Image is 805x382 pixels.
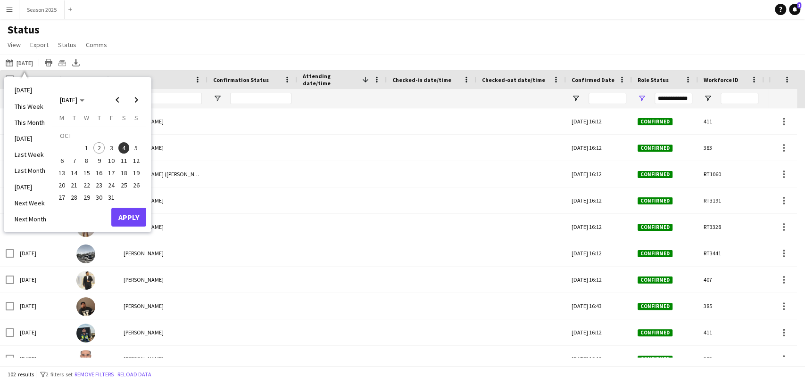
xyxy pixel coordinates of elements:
button: 25-10-2025 [117,179,130,191]
span: Confirmed [638,356,672,363]
div: 383 [698,135,764,161]
span: 2 [93,142,105,154]
span: 18 [118,167,130,179]
img: Maaz Shaikh Raees [76,324,95,342]
li: [DATE] [9,82,52,98]
span: Confirmed Date [572,76,614,83]
span: 1 [797,2,801,8]
button: 14-10-2025 [68,167,80,179]
span: 11 [118,155,130,166]
span: S [134,114,138,122]
input: Confirmed Date Filter Input [589,93,626,104]
li: Next Week [9,195,52,211]
div: [DATE] [14,319,71,345]
span: Role Status [638,76,669,83]
span: [PERSON_NAME] [124,302,164,309]
a: 1 [789,4,800,15]
span: 5 [131,142,142,154]
button: Previous month [108,90,127,109]
span: 27 [56,192,67,203]
li: Last Week [9,146,52,163]
span: Photo [76,76,92,83]
span: Name [124,76,139,83]
a: Export [26,39,52,51]
span: View [8,41,21,49]
div: [DATE] [14,293,71,319]
button: Open Filter Menu [213,94,222,103]
button: 31-10-2025 [105,191,117,203]
button: 06-10-2025 [56,154,68,166]
span: Attending date/time [303,73,358,87]
button: 22-10-2025 [81,179,93,191]
button: 28-10-2025 [68,191,80,203]
span: 3 [106,142,117,154]
button: 01-10-2025 [81,142,93,154]
span: 7 [69,155,80,166]
li: [DATE] [9,179,52,195]
span: 29 [81,192,92,203]
input: Name Filter Input [141,93,202,104]
button: Reload data [116,369,153,380]
div: [DATE] 16:43 [566,293,632,319]
span: Checked-out date/time [482,76,545,83]
div: [DATE] [14,240,71,266]
li: This Week [9,98,52,114]
span: 26 [131,179,142,191]
button: 23-10-2025 [93,179,105,191]
img: Farhad Alam [76,297,95,316]
span: 30 [93,192,105,203]
img: Fahad Aziz [76,271,95,290]
div: RT3441 [698,240,764,266]
button: 21-10-2025 [68,179,80,191]
button: 07-10-2025 [68,154,80,166]
span: Workforce ID [704,76,739,83]
div: [DATE] 16:12 [566,135,632,161]
button: 29-10-2025 [81,191,93,203]
button: 18-10-2025 [117,167,130,179]
button: Apply [111,208,146,227]
button: Open Filter Menu [572,94,580,103]
td: OCT [56,130,142,142]
app-action-btn: Crew files as ZIP [57,57,68,68]
div: [DATE] 16:12 [566,161,632,187]
span: 24 [106,179,117,191]
li: This Month [9,114,52,130]
button: 26-10-2025 [130,179,142,191]
div: [DATE] 16:12 [566,267,632,293]
img: Daniyal Ahmed [76,244,95,263]
span: 20 [56,179,67,191]
button: 30-10-2025 [93,191,105,203]
span: [PERSON_NAME] [124,355,164,362]
span: Confirmed [638,145,672,152]
span: 12 [131,155,142,166]
div: 411 [698,319,764,345]
span: 16 [93,167,105,179]
li: [DATE] [9,130,52,146]
button: 03-10-2025 [105,142,117,154]
button: 15-10-2025 [81,167,93,179]
span: 28 [69,192,80,203]
span: 8 [81,155,92,166]
button: 12-10-2025 [130,154,142,166]
span: Confirmed [638,171,672,178]
span: F [110,114,113,122]
button: Season 2025 [19,0,65,19]
button: 10-10-2025 [105,154,117,166]
button: Open Filter Menu [704,94,712,103]
a: Comms [82,39,111,51]
span: 10 [106,155,117,166]
button: 08-10-2025 [81,154,93,166]
app-action-btn: Export XLSX [70,57,82,68]
input: Workforce ID Filter Input [721,93,758,104]
div: [DATE] 16:12 [566,346,632,372]
span: Confirmed [638,197,672,204]
div: [DATE] 16:12 [566,319,632,345]
div: [DATE] [14,346,71,372]
button: Next month [127,90,146,109]
button: Remove filters [73,369,116,380]
span: Confirmation Status [213,76,269,83]
span: Confirmed [638,118,672,125]
span: 4 [118,142,130,154]
span: 17 [106,167,117,179]
button: 17-10-2025 [105,167,117,179]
